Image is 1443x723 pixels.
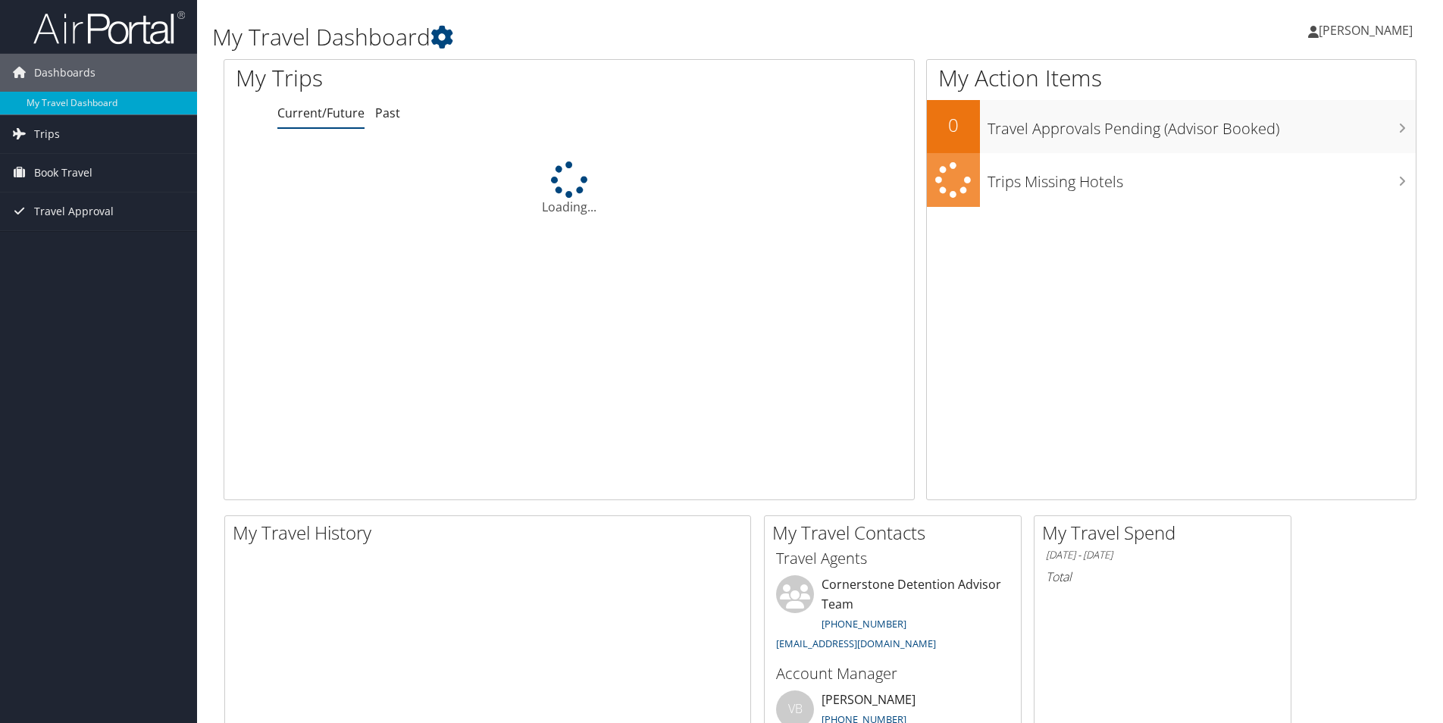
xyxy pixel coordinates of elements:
[375,105,400,121] a: Past
[236,62,615,94] h1: My Trips
[1042,520,1291,546] h2: My Travel Spend
[927,153,1416,207] a: Trips Missing Hotels
[33,10,185,45] img: airportal-logo.png
[34,115,60,153] span: Trips
[927,100,1416,153] a: 0Travel Approvals Pending (Advisor Booked)
[772,520,1021,546] h2: My Travel Contacts
[768,575,1017,656] li: Cornerstone Detention Advisor Team
[233,520,750,546] h2: My Travel History
[1046,568,1279,585] h6: Total
[988,111,1416,139] h3: Travel Approvals Pending (Advisor Booked)
[927,62,1416,94] h1: My Action Items
[212,21,1022,53] h1: My Travel Dashboard
[277,105,365,121] a: Current/Future
[988,164,1416,192] h3: Trips Missing Hotels
[776,663,1009,684] h3: Account Manager
[927,112,980,138] h2: 0
[34,192,114,230] span: Travel Approval
[34,54,95,92] span: Dashboards
[1308,8,1428,53] a: [PERSON_NAME]
[224,161,914,216] div: Loading...
[776,548,1009,569] h3: Travel Agents
[1319,22,1413,39] span: [PERSON_NAME]
[1046,548,1279,562] h6: [DATE] - [DATE]
[776,637,936,650] a: [EMAIL_ADDRESS][DOMAIN_NAME]
[34,154,92,192] span: Book Travel
[822,617,906,631] a: [PHONE_NUMBER]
